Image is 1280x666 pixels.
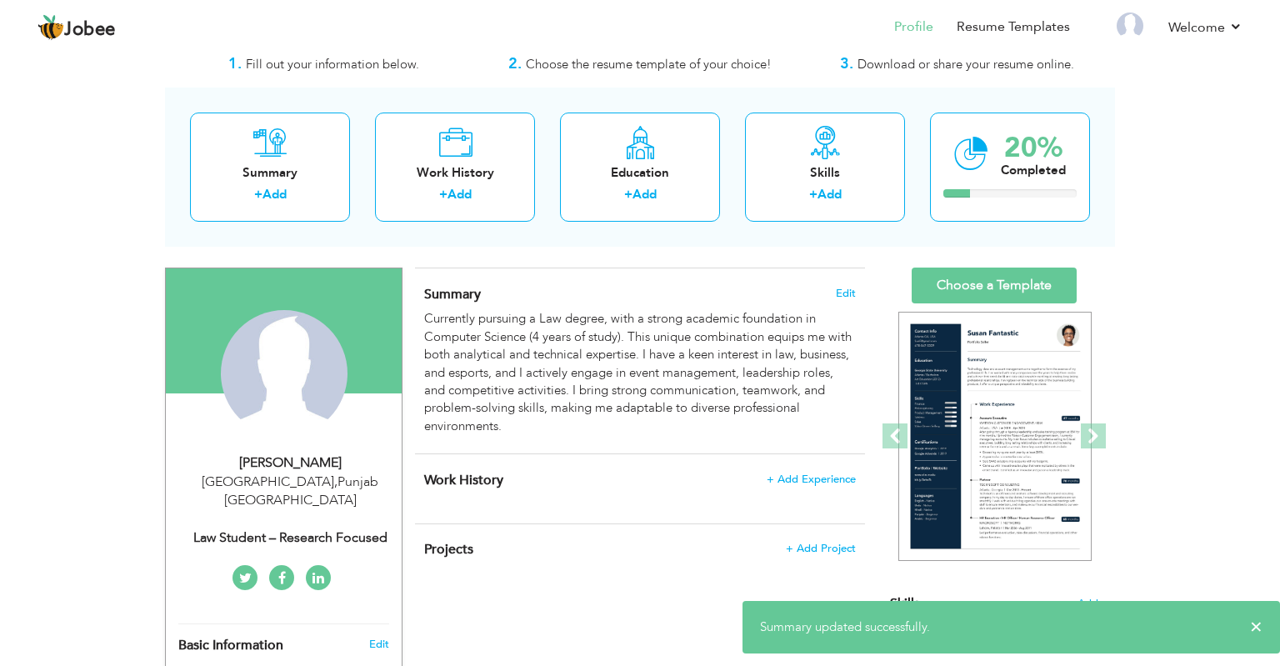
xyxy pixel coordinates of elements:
[37,14,116,41] a: Jobee
[912,268,1077,303] a: Choose a Template
[767,473,856,485] span: + Add Experience
[857,56,1074,73] span: Download or share your resume online.
[760,618,930,635] span: Summary updated successfully.
[254,186,262,203] label: +
[228,53,242,74] strong: 1.
[178,528,402,548] div: Law Student – Research Focused
[178,638,283,653] span: Basic Information
[424,540,473,558] span: Projects
[178,473,402,511] div: [GEOGRAPHIC_DATA] Punjab [GEOGRAPHIC_DATA]
[840,53,853,74] strong: 3.
[836,288,856,299] span: Edit
[1001,162,1066,179] div: Completed
[424,310,856,435] div: Currently pursuing a Law degree, with a strong academic foundation in Computer Science (4 years o...
[890,594,920,613] span: Skills
[758,164,892,182] div: Skills
[424,471,503,489] span: Work History
[573,164,707,182] div: Education
[221,310,347,437] img: Mian Muhammad Hassan Javed
[424,285,481,303] span: Summary
[246,56,419,73] span: Fill out your information below.
[388,164,522,182] div: Work History
[1250,618,1262,635] span: ×
[526,56,772,73] span: Choose the resume template of your choice!
[1117,13,1143,39] img: Profile Img
[439,186,447,203] label: +
[957,18,1070,37] a: Resume Templates
[632,186,657,203] a: Add
[786,543,856,554] span: + Add Project
[424,541,856,558] h4: This helps to highlight the project, tools and skills you have worked on.
[1077,596,1098,612] span: Add
[37,14,64,41] img: jobee.io
[262,186,287,203] a: Add
[809,186,817,203] label: +
[624,186,632,203] label: +
[178,453,402,473] div: [PERSON_NAME]
[894,18,933,37] a: Profile
[369,637,389,652] a: Edit
[508,53,522,74] strong: 2.
[64,21,116,39] span: Jobee
[424,286,856,303] h4: Adding a summary is a quick and easy way to highlight your experience and interests.
[1168,18,1242,38] a: Welcome
[424,472,856,488] h4: This helps to show the companies you have worked for.
[334,473,337,491] span: ,
[1001,134,1066,162] div: 20%
[817,186,842,203] a: Add
[203,164,337,182] div: Summary
[447,186,472,203] a: Add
